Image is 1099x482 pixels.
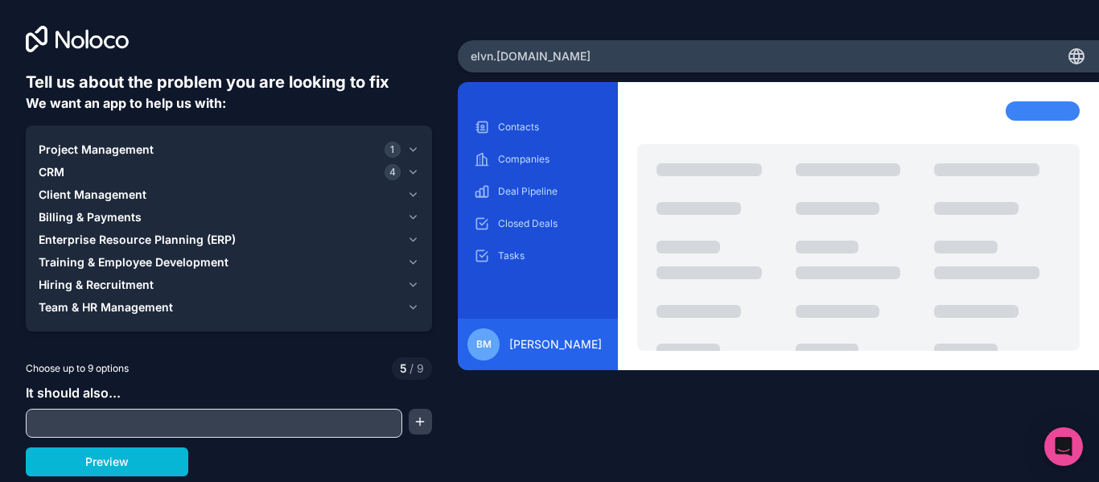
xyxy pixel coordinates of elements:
[471,114,605,306] div: scrollable content
[39,138,419,161] button: Project Management1
[26,447,188,476] button: Preview
[498,249,602,262] p: Tasks
[26,385,121,401] span: It should also...
[498,185,602,198] p: Deal Pipeline
[26,361,129,376] span: Choose up to 9 options
[498,153,602,166] p: Companies
[400,360,406,377] span: 5
[39,299,173,315] span: Team & HR Management
[498,217,602,230] p: Closed Deals
[39,183,419,206] button: Client Management
[385,164,401,180] span: 4
[498,121,602,134] p: Contacts
[39,277,154,293] span: Hiring & Recruitment
[39,229,419,251] button: Enterprise Resource Planning (ERP)
[39,187,146,203] span: Client Management
[39,206,419,229] button: Billing & Payments
[1044,427,1083,466] div: Open Intercom Messenger
[509,336,602,352] span: [PERSON_NAME]
[26,95,226,111] span: We want an app to help us with:
[410,361,414,375] span: /
[39,296,419,319] button: Team & HR Management
[39,161,419,183] button: CRM4
[39,232,236,248] span: Enterprise Resource Planning (ERP)
[385,142,401,158] span: 1
[406,360,424,377] span: 9
[471,48,591,64] span: elvn .[DOMAIN_NAME]
[39,164,64,180] span: CRM
[39,209,142,225] span: Billing & Payments
[26,71,432,93] h6: Tell us about the problem you are looking to fix
[39,142,154,158] span: Project Management
[39,251,419,274] button: Training & Employee Development
[39,274,419,296] button: Hiring & Recruitment
[476,338,492,351] span: BM
[39,254,228,270] span: Training & Employee Development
